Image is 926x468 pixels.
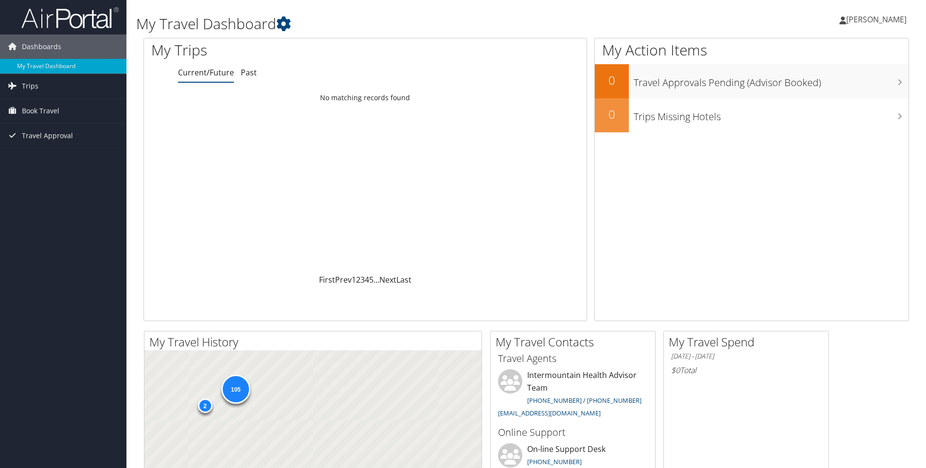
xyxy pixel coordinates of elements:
h3: Travel Approvals Pending (Advisor Booked) [634,71,908,90]
h2: 0 [595,106,629,123]
h1: My Trips [151,40,395,60]
span: Trips [22,74,38,98]
a: 3 [360,274,365,285]
img: airportal-logo.png [21,6,119,29]
a: [PHONE_NUMBER] [527,457,582,466]
h3: Trips Missing Hotels [634,105,908,124]
h2: 0 [595,72,629,89]
a: 4 [365,274,369,285]
span: Dashboards [22,35,61,59]
div: 105 [221,375,250,404]
li: Intermountain Health Advisor Team [493,369,653,421]
span: … [374,274,379,285]
a: 5 [369,274,374,285]
h1: My Travel Dashboard [136,14,656,34]
div: 2 [197,398,212,413]
a: 2 [356,274,360,285]
span: $0 [671,365,680,376]
a: Next [379,274,396,285]
a: Last [396,274,411,285]
h6: [DATE] - [DATE] [671,352,821,361]
h2: My Travel History [149,334,481,350]
a: 0Trips Missing Hotels [595,98,908,132]
span: Book Travel [22,99,59,123]
a: First [319,274,335,285]
a: [EMAIL_ADDRESS][DOMAIN_NAME] [498,409,601,417]
h6: Total [671,365,821,376]
h1: My Action Items [595,40,908,60]
a: Prev [335,274,352,285]
a: 0Travel Approvals Pending (Advisor Booked) [595,64,908,98]
a: Current/Future [178,67,234,78]
h2: My Travel Contacts [496,334,655,350]
span: [PERSON_NAME] [846,14,907,25]
h2: My Travel Spend [669,334,828,350]
a: [PERSON_NAME] [839,5,916,34]
h3: Travel Agents [498,352,648,365]
a: 1 [352,274,356,285]
h3: Online Support [498,426,648,439]
a: [PHONE_NUMBER] / [PHONE_NUMBER] [527,396,641,405]
span: Travel Approval [22,124,73,148]
td: No matching records found [144,89,587,107]
a: Past [241,67,257,78]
